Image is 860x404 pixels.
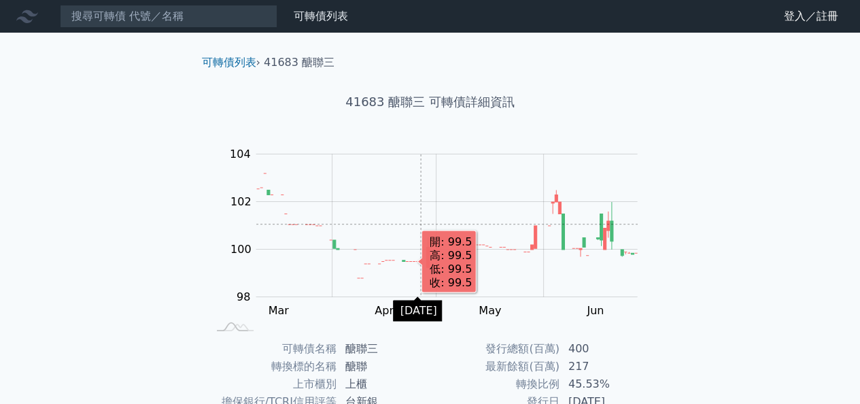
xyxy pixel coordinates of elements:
[264,54,334,71] li: 41683 醣聯三
[191,92,670,112] h1: 41683 醣聯三 可轉債詳細資訊
[430,358,560,375] td: 最新餘額(百萬)
[294,10,348,22] a: 可轉債列表
[430,375,560,393] td: 轉換比例
[60,5,277,28] input: 搜尋可轉債 代號／名稱
[237,290,250,303] tspan: 98
[560,375,653,393] td: 45.53%
[207,340,337,358] td: 可轉債名稱
[560,340,653,358] td: 400
[560,358,653,375] td: 217
[586,304,604,317] tspan: Jun
[207,375,337,393] td: 上市櫃別
[430,340,560,358] td: 發行總額(百萬)
[792,339,860,404] iframe: Chat Widget
[792,339,860,404] div: 聊天小工具
[230,195,252,208] tspan: 102
[269,304,290,317] tspan: Mar
[773,5,849,27] a: 登入／註冊
[337,358,430,375] td: 醣聯
[375,304,394,317] tspan: Apr
[337,375,430,393] td: 上櫃
[230,243,252,256] tspan: 100
[202,56,256,69] a: 可轉債列表
[207,358,337,375] td: 轉換標的名稱
[479,304,501,317] tspan: May
[337,340,430,358] td: 醣聯三
[202,54,260,71] li: ›
[222,148,657,317] g: Chart
[230,148,251,161] tspan: 104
